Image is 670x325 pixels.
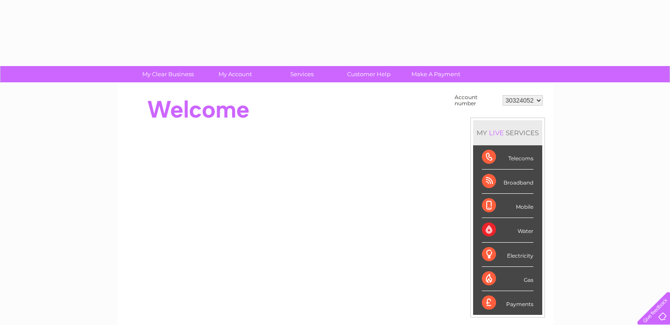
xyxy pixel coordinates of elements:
[482,267,533,291] div: Gas
[482,194,533,218] div: Mobile
[132,66,204,82] a: My Clear Business
[482,170,533,194] div: Broadband
[452,92,500,109] td: Account number
[473,120,542,145] div: MY SERVICES
[487,129,506,137] div: LIVE
[400,66,472,82] a: Make A Payment
[482,291,533,315] div: Payments
[482,243,533,267] div: Electricity
[266,66,338,82] a: Services
[199,66,271,82] a: My Account
[333,66,405,82] a: Customer Help
[482,145,533,170] div: Telecoms
[482,218,533,242] div: Water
